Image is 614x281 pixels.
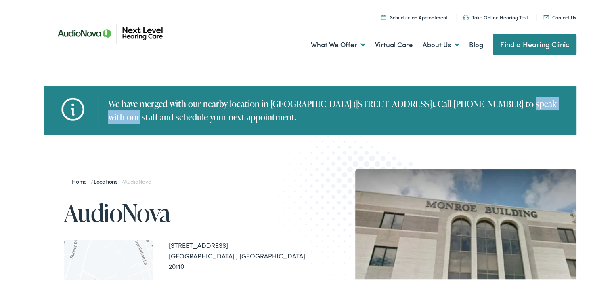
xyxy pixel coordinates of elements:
[375,29,413,59] a: Virtual Care
[381,13,386,19] img: Calendar icon representing the ability to schedule a hearing test or hearing aid appointment at N...
[94,176,122,184] a: Locations
[423,29,459,59] a: About Us
[124,176,151,184] span: AudioNova
[543,14,549,18] img: An icon representing mail communication is presented in a unique teal color.
[311,29,365,59] a: What We Offer
[469,29,483,59] a: Blog
[463,14,469,19] img: An icon symbolizing headphones, colored in teal, suggests audio-related services or features.
[72,176,151,184] span: / /
[381,13,448,19] a: Schedule an Appiontment
[169,239,310,270] div: [STREET_ADDRESS] [GEOGRAPHIC_DATA] , [GEOGRAPHIC_DATA] 20110
[463,13,528,19] a: Take Online Hearing Test
[72,176,91,184] a: Home
[64,198,310,225] h1: AudioNova
[58,93,88,123] img: hh-icons.png
[543,13,576,19] a: Contact Us
[493,32,576,54] a: Find a Hearing Clinic
[98,96,568,123] div: We have merged with our nearby location in [GEOGRAPHIC_DATA] ([STREET_ADDRESS]). Call [PHONE_NUMB...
